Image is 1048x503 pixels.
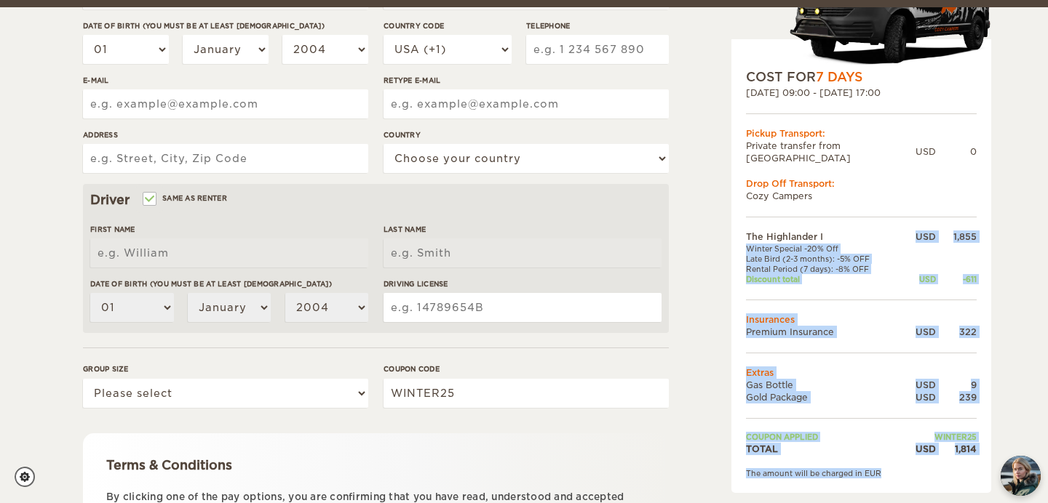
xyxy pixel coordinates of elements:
[746,391,900,403] td: Gold Package
[90,238,368,267] input: e.g. William
[384,278,662,289] label: Driving License
[900,326,936,338] div: USD
[900,379,936,391] div: USD
[83,129,368,140] label: Address
[746,313,977,326] td: Insurances
[746,468,977,478] div: The amount will be charged in EUR
[746,443,900,455] td: TOTAL
[746,379,900,391] td: Gas Bottle
[936,326,977,338] div: 322
[936,443,977,455] div: 1,814
[144,196,154,205] input: Same as renter
[746,127,977,140] div: Pickup Transport:
[900,230,936,243] div: USD
[916,145,936,158] div: USD
[15,467,44,487] a: Cookie settings
[83,20,368,31] label: Date of birth (You must be at least [DEMOGRAPHIC_DATA])
[384,363,669,374] label: Coupon code
[90,224,368,235] label: First Name
[526,35,669,64] input: e.g. 1 234 567 890
[900,391,936,403] div: USD
[1001,456,1041,496] button: chat-button
[83,144,368,173] input: e.g. Street, City, Zip Code
[936,230,977,243] div: 1,855
[384,89,669,118] input: e.g. example@example.com
[936,274,977,284] div: -611
[144,191,227,205] label: Same as renter
[83,363,368,374] label: Group size
[936,379,977,391] div: 9
[384,224,662,235] label: Last Name
[384,293,662,322] input: e.g. 14789654B
[83,89,368,118] input: e.g. example@example.com
[746,230,900,243] td: The Highlander I
[746,274,900,284] td: Discount total
[936,145,977,158] div: 0
[746,244,900,254] td: Winter Special -20% Off
[83,75,368,86] label: E-mail
[90,191,662,209] div: Driver
[746,86,977,99] div: [DATE] 09:00 - [DATE] 17:00
[746,326,900,338] td: Premium Insurance
[384,20,512,31] label: Country Code
[746,177,977,190] div: Drop Off Transport:
[936,391,977,403] div: 239
[1001,456,1041,496] img: Freyja at Cozy Campers
[106,456,646,474] div: Terms & Conditions
[746,140,916,164] td: Private transfer from [GEOGRAPHIC_DATA]
[900,443,936,455] div: USD
[384,238,662,267] input: e.g. Smith
[746,264,900,274] td: Rental Period (7 days): -8% OFF
[384,75,669,86] label: Retype E-mail
[746,190,977,202] td: Cozy Campers
[900,274,936,284] div: USD
[746,366,977,379] td: Extras
[746,254,900,264] td: Late Bird (2-3 months): -5% OFF
[90,278,368,289] label: Date of birth (You must be at least [DEMOGRAPHIC_DATA])
[816,70,862,84] span: 7 Days
[384,129,669,140] label: Country
[900,432,977,442] td: WINTER25
[526,20,669,31] label: Telephone
[746,432,900,442] td: Coupon applied
[746,68,977,86] div: COST FOR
